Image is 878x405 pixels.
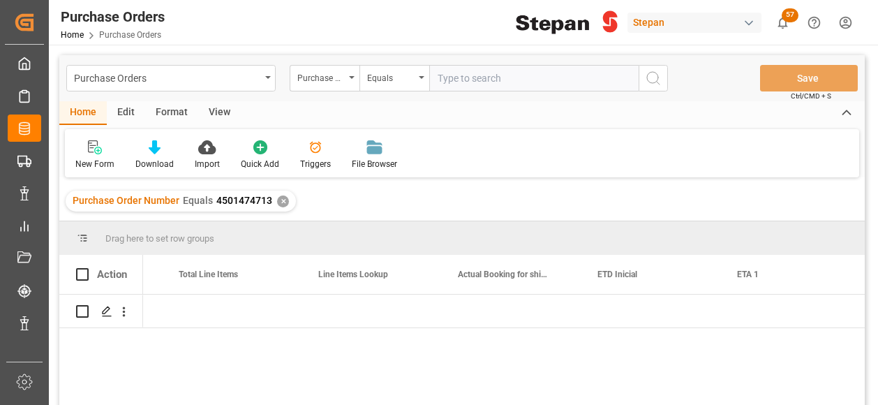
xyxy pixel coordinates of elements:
div: Press SPACE to select this row. [59,295,143,328]
div: File Browser [352,158,397,170]
div: Triggers [300,158,331,170]
div: Action [97,268,127,281]
div: Import [195,158,220,170]
span: 57 [782,8,798,22]
a: Home [61,30,84,40]
div: Purchase Orders [61,6,165,27]
div: Stepan [627,13,761,33]
span: Line Items Lookup [318,270,388,279]
button: Save [760,65,858,91]
button: Stepan [627,9,767,36]
div: Quick Add [241,158,279,170]
div: View [198,101,241,125]
div: New Form [75,158,114,170]
button: open menu [290,65,359,91]
div: Download [135,158,174,170]
span: ETA 1 [737,270,759,279]
span: ETD Inicial [597,270,637,279]
img: Stepan_Company_logo.svg.png_1713531530.png [516,10,618,35]
button: open menu [359,65,429,91]
span: Drag here to set row groups [105,233,214,244]
span: 4501474713 [216,195,272,206]
button: search button [639,65,668,91]
span: Equals [183,195,213,206]
div: ✕ [277,196,289,207]
div: Purchase Orders [74,68,260,86]
input: Type to search [429,65,639,91]
div: Format [145,101,198,125]
span: Ctrl/CMD + S [791,91,831,101]
div: Equals [367,68,415,84]
div: Home [59,101,107,125]
span: Purchase Order Number [73,195,179,206]
span: Total Line Items [179,270,238,279]
button: Help Center [798,7,830,38]
div: Edit [107,101,145,125]
button: open menu [66,65,276,91]
button: show 57 new notifications [767,7,798,38]
div: Purchase Order Number [297,68,345,84]
span: Actual Booking for shipment date [458,270,551,279]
